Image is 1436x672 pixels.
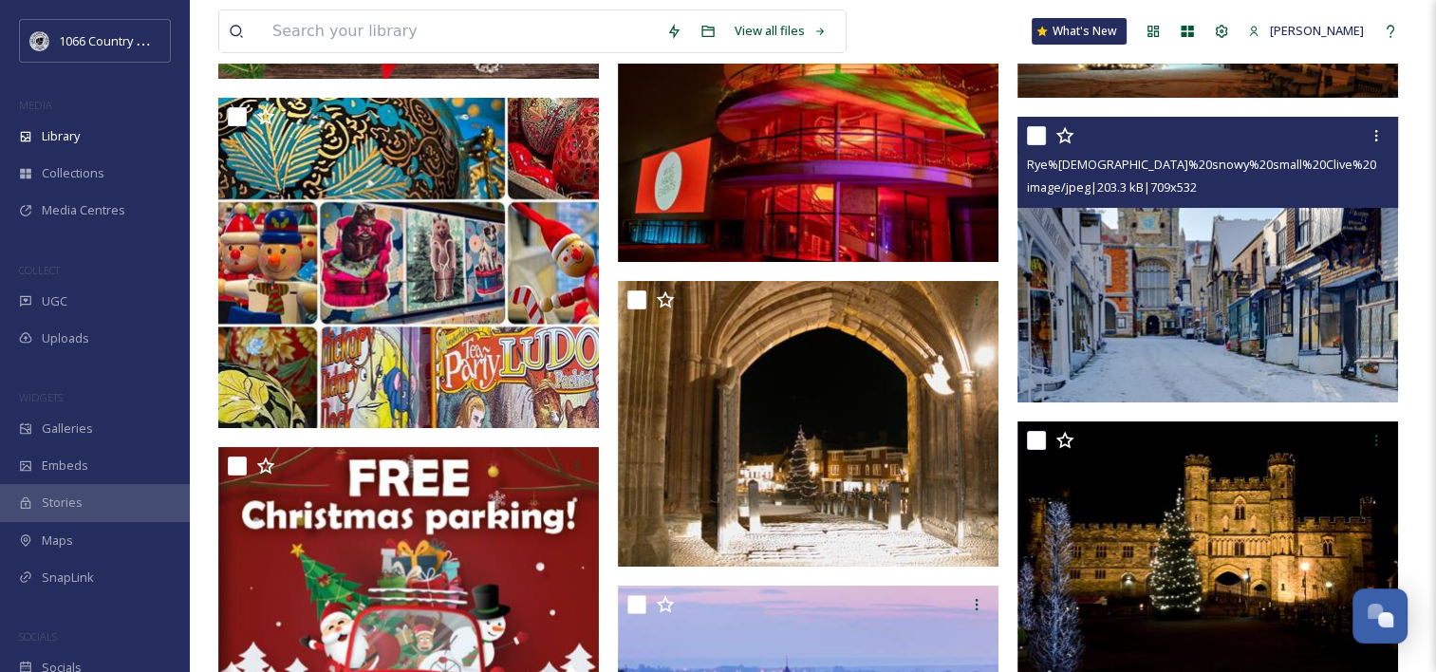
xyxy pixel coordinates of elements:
span: WIDGETS [19,390,63,404]
span: SOCIALS [19,629,57,644]
span: 1066 Country Marketing [59,31,193,49]
span: SnapLink [42,569,94,587]
img: Rye%20christmas%20snowy%20small%20Clive%20Sawyer.jpg [1017,117,1398,402]
span: Uploads [42,329,89,347]
span: Stories [42,494,83,512]
button: Open Chat [1352,588,1408,644]
span: Galleries [42,420,93,438]
img: christmas shop museum squ.jpg [218,98,599,428]
input: Search your library [263,10,657,52]
a: [PERSON_NAME] [1239,12,1373,49]
img: De%20La%20Warr%20Pavilion%20Credit%20Sara-Lou%20Bowrey%20small.jpg [618,8,998,262]
img: Battle%20Christmas%20small.jpg [618,281,998,567]
span: Maps [42,532,73,550]
span: COLLECT [19,263,60,277]
span: Embeds [42,457,88,475]
span: Library [42,127,80,145]
span: image/jpeg | 203.3 kB | 709 x 532 [1027,178,1197,196]
span: Media Centres [42,201,125,219]
span: UGC [42,292,67,310]
img: logo_footerstamp.png [30,31,49,50]
a: View all files [725,12,836,49]
span: [PERSON_NAME] [1270,22,1364,39]
span: Collections [42,164,104,182]
span: MEDIA [19,98,52,112]
a: What's New [1032,18,1127,45]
